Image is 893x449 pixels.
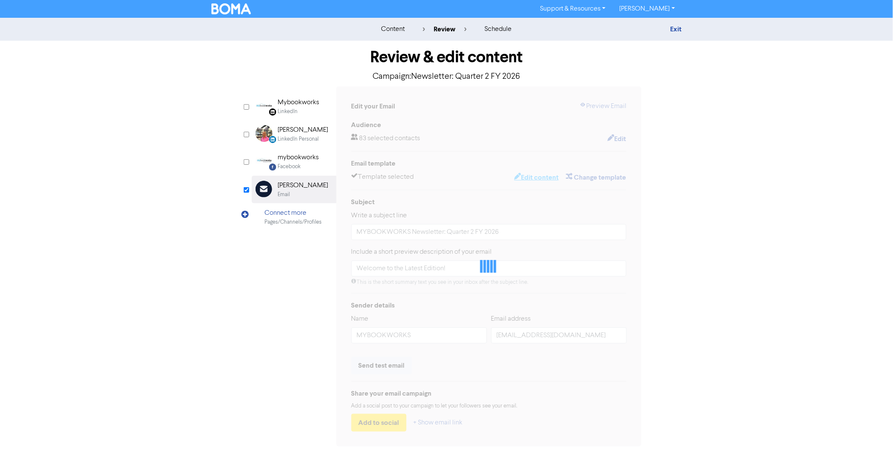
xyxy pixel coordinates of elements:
div: schedule [484,24,512,34]
div: Email [278,191,290,199]
img: Linkedin [256,97,273,114]
div: Pages/Channels/Profiles [265,218,322,226]
a: Support & Resources [533,2,612,16]
div: Facebook mybookworksFacebook [252,148,337,175]
div: [PERSON_NAME] [278,180,328,191]
div: content [381,24,405,34]
a: [PERSON_NAME] [612,2,682,16]
div: LinkedIn [278,108,298,116]
iframe: Chat Widget [851,408,893,449]
div: Connect morePages/Channels/Profiles [252,203,337,231]
div: LinkedinPersonal [PERSON_NAME]LinkedIn Personal [252,120,337,148]
h1: Review & edit content [252,47,642,67]
img: LinkedinPersonal [256,125,273,142]
img: BOMA Logo [211,3,251,14]
div: mybookworks [278,152,319,163]
div: Facebook [278,163,301,171]
div: [PERSON_NAME] [278,125,328,135]
div: Linkedin MybookworksLinkedIn [252,93,337,120]
div: [PERSON_NAME]Email [252,176,337,203]
div: Mybookworks [278,97,320,108]
div: LinkedIn Personal [278,135,319,143]
a: Exit [670,25,682,33]
p: Campaign: Newsletter: Quarter 2 FY 2026 [252,70,642,83]
div: Connect more [265,208,322,218]
div: review [423,24,467,34]
img: Facebook [256,152,273,169]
